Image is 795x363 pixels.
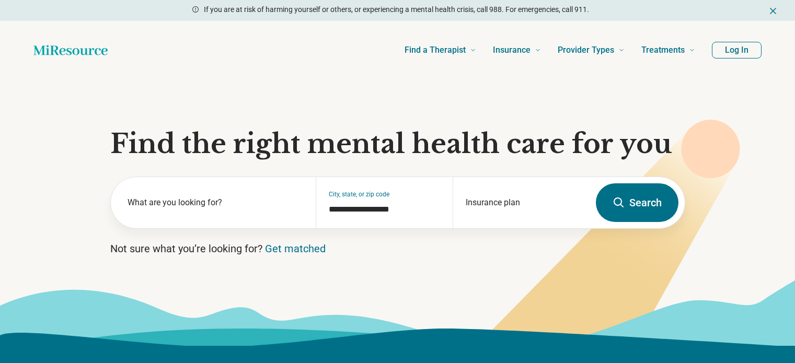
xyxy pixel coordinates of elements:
button: Search [596,183,678,222]
a: Get matched [265,242,326,255]
span: Provider Types [558,43,614,57]
h1: Find the right mental health care for you [110,128,685,160]
span: Find a Therapist [405,43,466,57]
a: Home page [33,40,108,61]
span: Insurance [493,43,531,57]
button: Log In [712,42,762,58]
span: Treatments [641,43,685,57]
a: Find a Therapist [405,29,476,71]
p: Not sure what you’re looking for? [110,241,685,256]
label: What are you looking for? [128,196,304,209]
button: Dismiss [768,4,778,17]
p: If you are at risk of harming yourself or others, or experiencing a mental health crisis, call 98... [204,4,589,15]
a: Provider Types [558,29,625,71]
a: Treatments [641,29,695,71]
a: Insurance [493,29,541,71]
